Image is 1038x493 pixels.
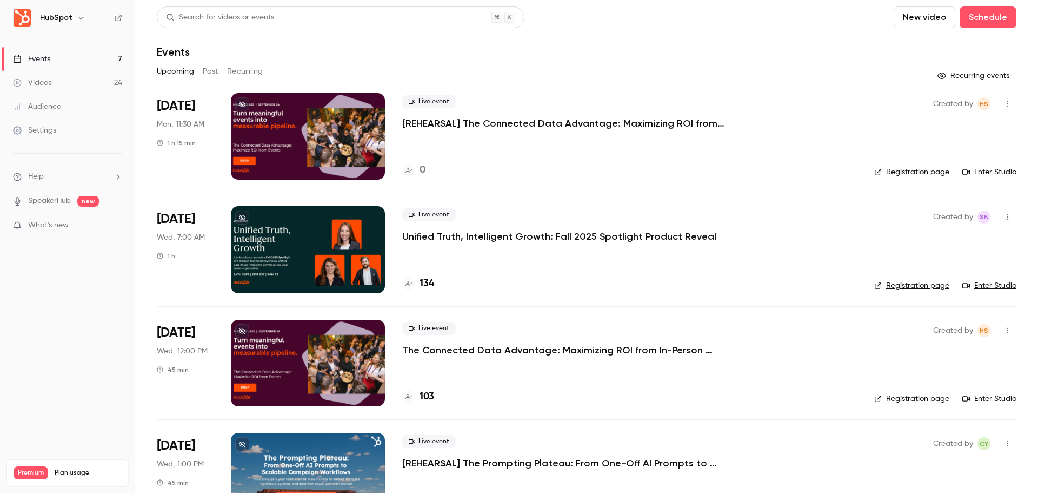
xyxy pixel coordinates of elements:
h4: 0 [420,163,425,178]
span: new [77,196,99,207]
a: 0 [402,163,425,178]
span: Live event [402,322,456,335]
span: Premium [14,466,48,479]
span: Live event [402,435,456,448]
a: Registration page [874,280,949,291]
a: The Connected Data Advantage: Maximizing ROI from In-Person Events [402,344,727,357]
span: CY [980,437,988,450]
span: Wed, 1:00 PM [157,459,204,470]
div: 45 min [157,365,189,374]
span: Wed, 12:00 PM [157,346,208,357]
div: Audience [13,101,61,112]
div: 45 min [157,478,189,487]
span: [DATE] [157,324,195,341]
span: Created by [933,211,973,224]
span: Plan usage [55,469,122,477]
span: Help [28,171,44,182]
span: [DATE] [157,211,195,228]
span: Created by [933,97,973,110]
button: Recurring events [933,67,1016,84]
span: Heather Smyth [977,324,990,337]
button: New video [894,6,955,28]
a: Registration page [874,167,949,178]
span: Live event [402,208,456,221]
span: Wed, 7:00 AM [157,232,205,243]
span: HS [980,97,988,110]
h4: 134 [420,277,434,291]
a: Enter Studio [962,167,1016,178]
iframe: Noticeable Trigger [109,221,122,231]
div: Sep 24 Wed, 2:00 PM (Europe/London) [157,206,214,293]
span: Celine Yung [977,437,990,450]
div: Sep 15 Mon, 11:30 AM (America/Denver) [157,93,214,180]
a: Registration page [874,393,949,404]
span: Created by [933,437,973,450]
a: Enter Studio [962,393,1016,404]
li: help-dropdown-opener [13,171,122,182]
h6: HubSpot [40,12,72,23]
span: [DATE] [157,97,195,115]
a: SpeakerHub [28,195,71,207]
button: Upcoming [157,63,194,80]
h4: 103 [420,390,434,404]
a: [REHEARSAL] The Connected Data Advantage: Maximizing ROI from In-Person Events [402,117,727,130]
div: 1 h 15 min [157,139,196,147]
button: Schedule [960,6,1016,28]
span: Live event [402,95,456,108]
button: Past [203,63,218,80]
div: Settings [13,125,56,136]
a: [REHEARSAL] The Prompting Plateau: From One-Off AI Prompts to Scalable Campaign Workflows [402,457,727,470]
span: What's new [28,220,69,231]
a: Enter Studio [962,280,1016,291]
span: SB [980,211,988,224]
div: Events [13,54,50,64]
span: HS [980,324,988,337]
span: Sharan Bansal [977,211,990,224]
div: Sep 24 Wed, 12:00 PM (America/Denver) [157,320,214,406]
a: 103 [402,390,434,404]
img: HubSpot [14,9,31,27]
a: 134 [402,277,434,291]
div: 1 h [157,252,175,260]
a: Unified Truth, Intelligent Growth: Fall 2025 Spotlight Product Reveal [402,230,716,243]
span: Mon, 11:30 AM [157,119,204,130]
div: Search for videos or events [166,12,274,23]
span: Created by [933,324,973,337]
span: [DATE] [157,437,195,455]
div: Videos [13,77,51,88]
h1: Events [157,45,190,58]
button: Recurring [227,63,263,80]
span: Heather Smyth [977,97,990,110]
